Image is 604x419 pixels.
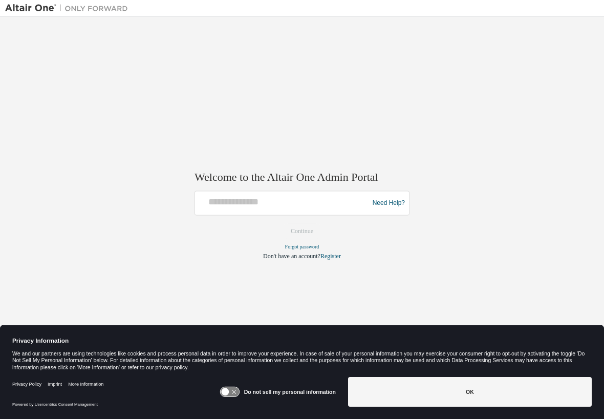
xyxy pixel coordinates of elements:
[320,253,341,260] a: Register
[5,3,133,13] img: Altair One
[263,253,320,260] span: Don't have an account?
[195,170,409,184] h2: Welcome to the Altair One Admin Portal
[285,244,319,250] a: Forgot password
